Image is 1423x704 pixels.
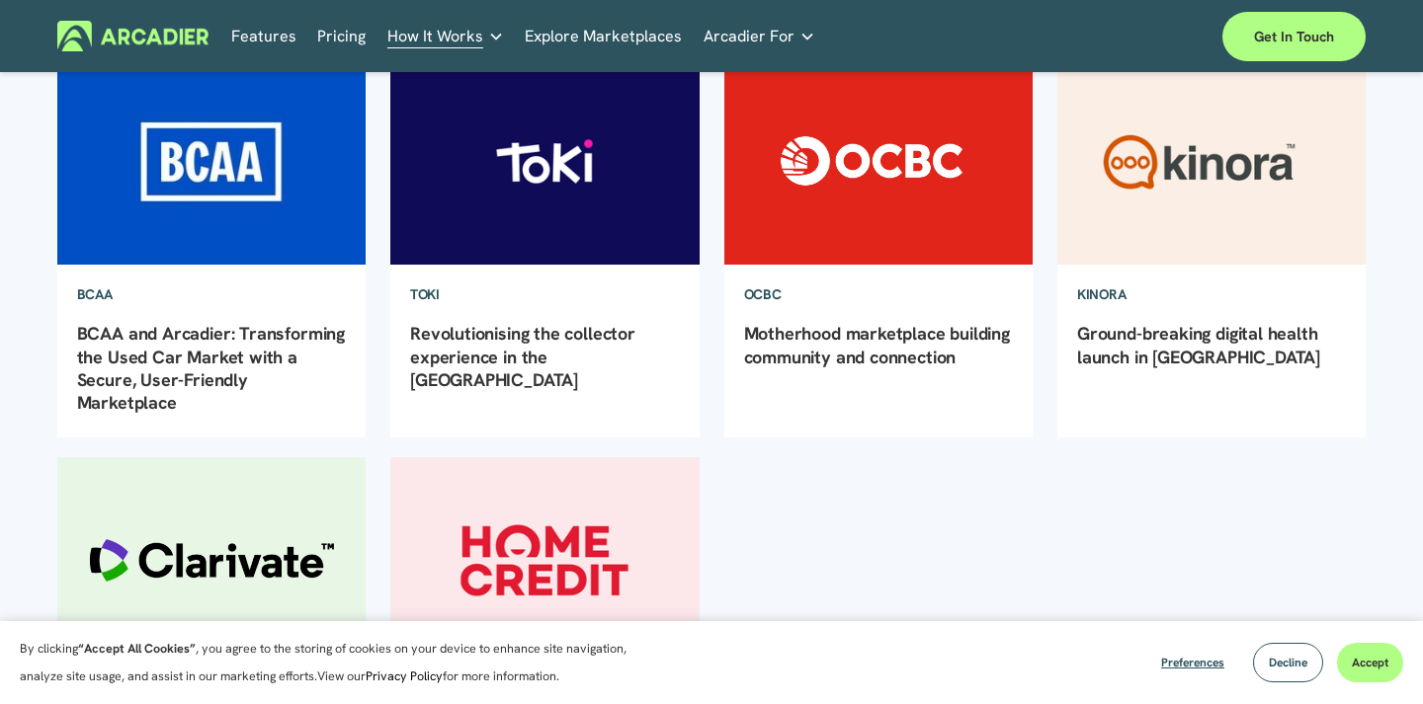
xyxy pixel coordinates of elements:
[1077,322,1320,367] a: Ground-breaking digital health launch in [GEOGRAPHIC_DATA]
[387,23,483,50] span: How It Works
[1269,655,1307,670] span: Decline
[57,266,132,323] a: BCAA
[410,322,635,391] a: Revolutionising the collector experience in the [GEOGRAPHIC_DATA]
[317,21,366,51] a: Pricing
[387,21,504,51] a: folder dropdown
[1253,643,1323,682] button: Decline
[78,640,196,657] strong: “Accept All Cookies”
[390,266,460,323] a: TOKI
[55,57,368,266] img: BCAA and Arcadier: Transforming the Used Car Market with a Secure, User-Friendly Marketplace
[20,635,662,690] p: By clicking , you agree to the storing of cookies on your device to enhance site navigation, anal...
[388,456,701,665] img: Unmatched out-of-the-box functionality with Arcadier
[724,266,801,323] a: OCBC
[1057,266,1145,323] a: Kinora
[1146,643,1239,682] button: Preferences
[1324,609,1423,704] iframe: Chat Widget
[1161,655,1224,670] span: Preferences
[55,456,368,665] img: Stabilising global supply chains using Arcadier
[744,322,1010,367] a: Motherhood marketplace building community and connection
[704,23,795,50] span: Arcadier For
[525,21,682,51] a: Explore Marketplaces
[1055,57,1368,266] img: Ground-breaking digital health launch in Australia
[722,57,1035,266] img: Motherhood marketplace building community and connection
[77,322,345,414] a: BCAA and Arcadier: Transforming the Used Car Market with a Secure, User-Friendly Marketplace
[366,667,443,684] a: Privacy Policy
[704,21,815,51] a: folder dropdown
[1222,12,1366,61] a: Get in touch
[57,21,209,51] img: Arcadier
[388,57,701,266] img: Revolutionising the collector experience in the Philippines
[231,21,296,51] a: Features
